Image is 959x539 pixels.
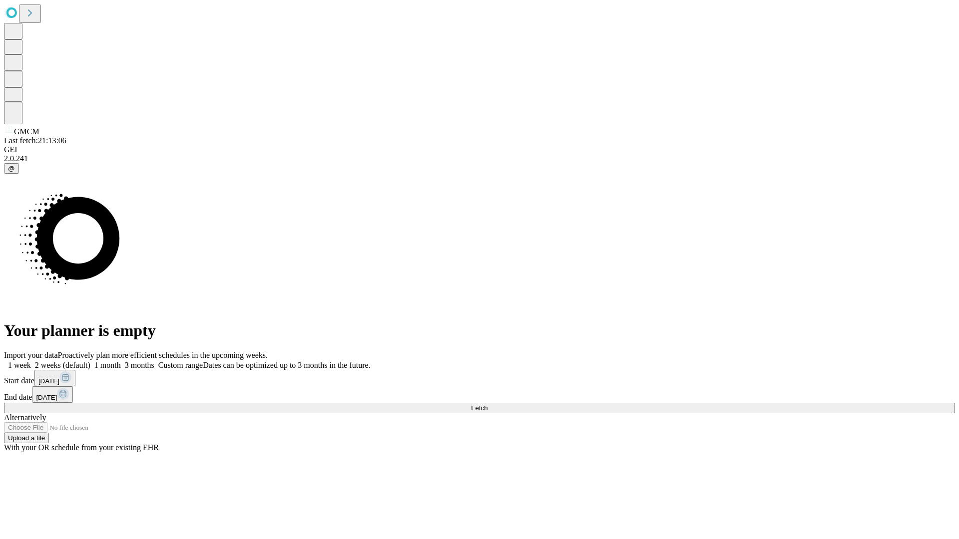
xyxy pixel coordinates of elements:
[4,386,955,403] div: End date
[203,361,370,369] span: Dates can be optimized up to 3 months in the future.
[4,321,955,340] h1: Your planner is empty
[58,351,268,359] span: Proactively plan more efficient schedules in the upcoming weeks.
[94,361,121,369] span: 1 month
[4,154,955,163] div: 2.0.241
[8,361,31,369] span: 1 week
[32,386,73,403] button: [DATE]
[4,136,66,145] span: Last fetch: 21:13:06
[125,361,154,369] span: 3 months
[8,165,15,172] span: @
[4,145,955,154] div: GEI
[4,163,19,174] button: @
[158,361,203,369] span: Custom range
[4,413,46,422] span: Alternatively
[4,370,955,386] div: Start date
[4,433,49,443] button: Upload a file
[4,403,955,413] button: Fetch
[471,404,487,412] span: Fetch
[4,443,159,452] span: With your OR schedule from your existing EHR
[14,127,39,136] span: GMCM
[38,377,59,385] span: [DATE]
[4,351,58,359] span: Import your data
[34,370,75,386] button: [DATE]
[36,394,57,401] span: [DATE]
[35,361,90,369] span: 2 weeks (default)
